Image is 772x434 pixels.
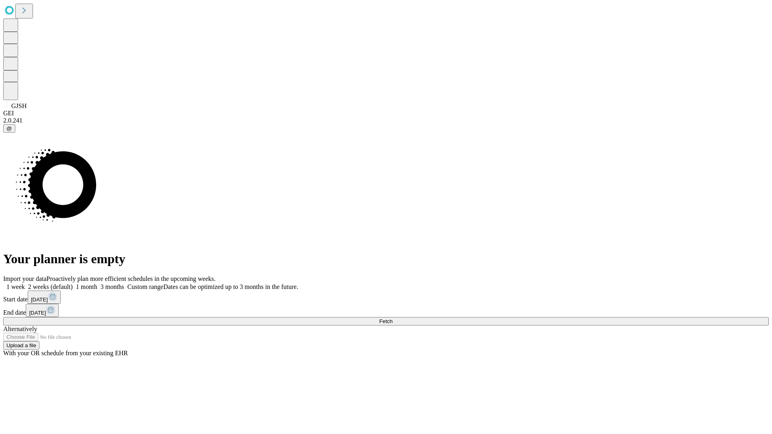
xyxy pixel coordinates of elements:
span: [DATE] [29,310,46,316]
button: Upload a file [3,341,39,350]
span: 1 month [76,283,97,290]
span: 1 week [6,283,25,290]
span: Custom range [127,283,163,290]
span: GJSH [11,102,27,109]
div: Start date [3,291,769,304]
h1: Your planner is empty [3,252,769,266]
button: [DATE] [28,291,61,304]
button: Fetch [3,317,769,325]
button: [DATE] [26,304,59,317]
span: Proactively plan more efficient schedules in the upcoming weeks. [47,275,216,282]
span: 3 months [101,283,124,290]
span: [DATE] [31,297,48,303]
span: @ [6,125,12,131]
span: With your OR schedule from your existing EHR [3,350,128,356]
span: Dates can be optimized up to 3 months in the future. [163,283,298,290]
button: @ [3,124,15,133]
span: Fetch [379,318,392,324]
div: End date [3,304,769,317]
span: Alternatively [3,325,37,332]
div: 2.0.241 [3,117,769,124]
span: Import your data [3,275,47,282]
div: GEI [3,110,769,117]
span: 2 weeks (default) [28,283,73,290]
